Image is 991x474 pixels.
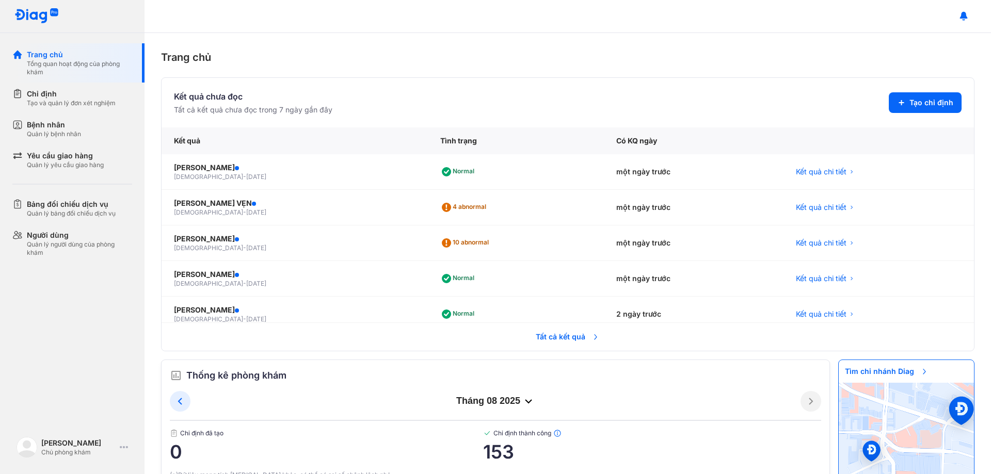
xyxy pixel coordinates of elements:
div: Quản lý yêu cầu giao hàng [27,161,104,169]
img: document.50c4cfd0.svg [170,429,178,437]
div: Quản lý bệnh nhân [27,130,81,138]
span: Chỉ định đã tạo [170,429,483,437]
span: Tạo chỉ định [909,97,953,108]
span: Kết quả chi tiết [796,167,846,177]
span: [DEMOGRAPHIC_DATA] [174,315,243,323]
div: Normal [440,164,478,180]
span: Kết quả chi tiết [796,309,846,319]
div: Tạo và quản lý đơn xét nghiệm [27,99,116,107]
div: [PERSON_NAME] [174,162,415,173]
div: Kết quả [162,127,428,154]
span: Chỉ định thành công [483,429,821,437]
div: Kết quả chưa đọc [174,90,332,103]
span: Kết quả chi tiết [796,273,846,284]
div: một ngày trước [604,190,784,225]
span: [DATE] [246,173,266,181]
div: một ngày trước [604,261,784,297]
span: 153 [483,442,821,462]
span: - [243,280,246,287]
img: checked-green.01cc79e0.svg [483,429,491,437]
span: [DEMOGRAPHIC_DATA] [174,244,243,252]
div: Bảng đối chiếu dịch vụ [27,199,116,209]
span: 0 [170,442,483,462]
div: Trang chủ [161,50,974,65]
button: Tạo chỉ định [889,92,962,113]
div: Normal [440,306,478,322]
div: [PERSON_NAME] [174,305,415,315]
img: info.7e716105.svg [553,429,562,437]
div: [PERSON_NAME] [174,234,415,244]
div: 2 ngày trước [604,297,784,332]
span: - [243,173,246,181]
div: Có KQ ngày [604,127,784,154]
div: Quản lý người dùng của phòng khám [27,240,132,257]
span: [DATE] [246,208,266,216]
span: Kết quả chi tiết [796,202,846,213]
div: Trang chủ [27,50,132,60]
div: [PERSON_NAME] VẸN [174,198,415,208]
div: Tổng quan hoạt động của phòng khám [27,60,132,76]
span: [DEMOGRAPHIC_DATA] [174,280,243,287]
div: Quản lý bảng đối chiếu dịch vụ [27,209,116,218]
span: Tất cả kết quả [530,325,606,348]
div: Chỉ định [27,89,116,99]
span: - [243,315,246,323]
span: Tìm chi nhánh Diag [839,360,935,383]
div: Yêu cầu giao hàng [27,151,104,161]
div: 4 abnormal [440,199,490,216]
img: logo [17,437,37,457]
span: [DATE] [246,280,266,287]
div: Chủ phòng khám [41,448,116,456]
span: - [243,208,246,216]
div: Normal [440,270,478,287]
span: - [243,244,246,252]
div: [PERSON_NAME] [174,269,415,280]
span: Thống kê phòng khám [186,368,286,383]
img: logo [14,8,59,24]
div: 10 abnormal [440,235,493,251]
div: tháng 08 2025 [190,395,801,407]
div: [PERSON_NAME] [41,438,116,448]
span: [DATE] [246,244,266,252]
span: [DEMOGRAPHIC_DATA] [174,208,243,216]
span: Kết quả chi tiết [796,238,846,248]
span: [DEMOGRAPHIC_DATA] [174,173,243,181]
img: order.5a6da16c.svg [170,369,182,382]
div: một ngày trước [604,225,784,261]
div: Tất cả kết quả chưa đọc trong 7 ngày gần đây [174,105,332,115]
div: Người dùng [27,230,132,240]
div: một ngày trước [604,154,784,190]
div: Tình trạng [428,127,604,154]
span: [DATE] [246,315,266,323]
div: Bệnh nhân [27,120,81,130]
